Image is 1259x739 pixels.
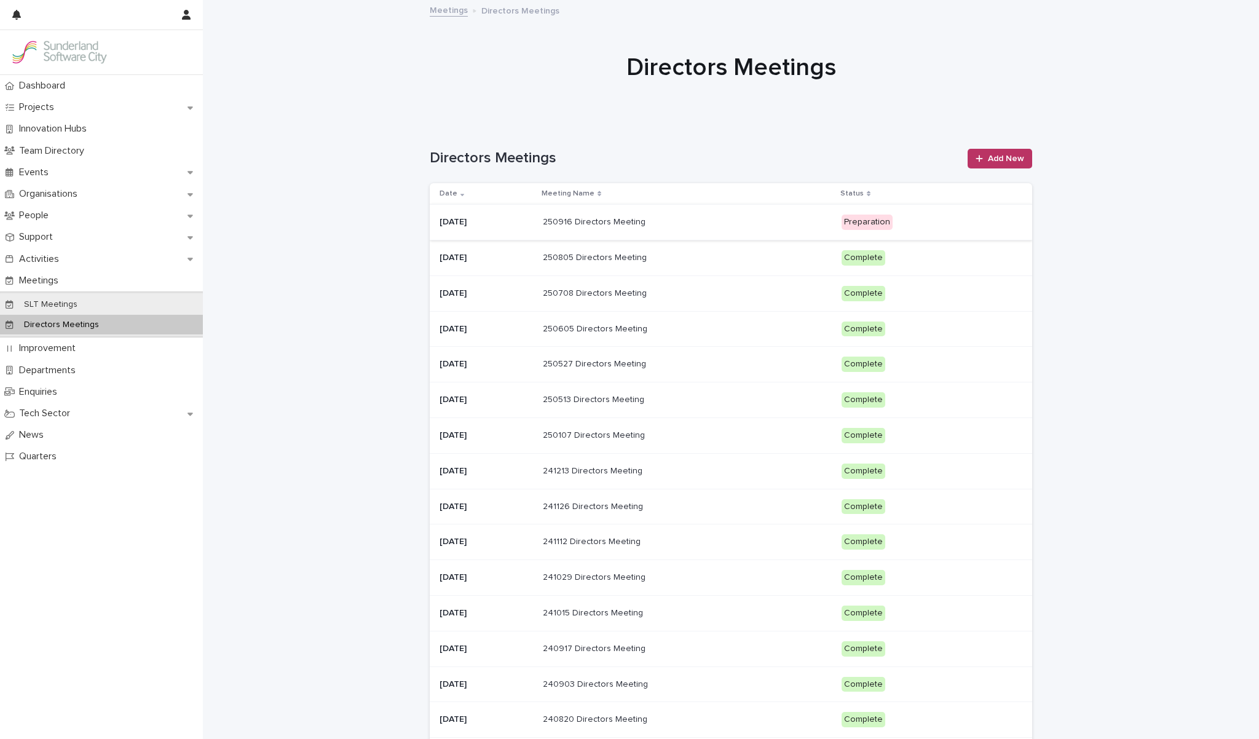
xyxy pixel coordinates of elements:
[14,365,85,376] p: Departments
[440,253,533,263] p: [DATE]
[842,428,885,443] div: Complete
[988,154,1024,163] span: Add New
[430,275,1032,311] tr: [DATE]250708 Directors Meeting250708 Directors Meeting Complete
[430,53,1032,82] h1: Directors Meetings
[14,275,68,287] p: Meetings
[14,80,75,92] p: Dashboard
[440,324,533,334] p: [DATE]
[543,499,645,512] p: 241126 Directors Meeting
[543,641,648,654] p: 240917 Directors Meeting
[430,382,1032,418] tr: [DATE]250513 Directors Meeting250513 Directors Meeting Complete
[14,145,94,157] p: Team Directory
[842,357,885,372] div: Complete
[14,101,64,113] p: Projects
[543,357,649,369] p: 250527 Directors Meeting
[543,570,648,583] p: 241029 Directors Meeting
[14,167,58,178] p: Events
[842,250,885,266] div: Complete
[842,641,885,657] div: Complete
[430,347,1032,382] tr: [DATE]250527 Directors Meeting250527 Directors Meeting Complete
[440,430,533,441] p: [DATE]
[481,3,559,17] p: Directors Meetings
[842,464,885,479] div: Complete
[840,187,864,200] p: Status
[10,40,108,65] img: Kay6KQejSz2FjblR6DWv
[14,386,67,398] p: Enquiries
[543,250,649,263] p: 250805 Directors Meeting
[440,572,533,583] p: [DATE]
[430,2,468,17] a: Meetings
[440,714,533,725] p: [DATE]
[14,253,69,265] p: Activities
[842,570,885,585] div: Complete
[842,215,893,230] div: Preparation
[842,392,885,408] div: Complete
[543,712,650,725] p: 240820 Directors Meeting
[430,595,1032,631] tr: [DATE]241015 Directors Meeting241015 Directors Meeting Complete
[440,217,533,227] p: [DATE]
[543,215,648,227] p: 250916 Directors Meeting
[842,712,885,727] div: Complete
[14,451,66,462] p: Quarters
[440,679,533,690] p: [DATE]
[842,499,885,515] div: Complete
[842,677,885,692] div: Complete
[430,205,1032,240] tr: [DATE]250916 Directors Meeting250916 Directors Meeting Preparation
[440,359,533,369] p: [DATE]
[440,466,533,476] p: [DATE]
[543,322,650,334] p: 250605 Directors Meeting
[842,322,885,337] div: Complete
[430,149,960,167] h1: Directors Meetings
[440,502,533,512] p: [DATE]
[430,560,1032,596] tr: [DATE]241029 Directors Meeting241029 Directors Meeting Complete
[440,288,533,299] p: [DATE]
[440,187,457,200] p: Date
[543,392,647,405] p: 250513 Directors Meeting
[440,644,533,654] p: [DATE]
[430,489,1032,524] tr: [DATE]241126 Directors Meeting241126 Directors Meeting Complete
[842,286,885,301] div: Complete
[543,606,645,618] p: 241015 Directors Meeting
[440,608,533,618] p: [DATE]
[14,342,85,354] p: Improvement
[543,677,650,690] p: 240903 Directors Meeting
[842,534,885,550] div: Complete
[430,240,1032,275] tr: [DATE]250805 Directors Meeting250805 Directors Meeting Complete
[14,320,109,330] p: Directors Meetings
[14,408,80,419] p: Tech Sector
[14,123,97,135] p: Innovation Hubs
[543,286,649,299] p: 250708 Directors Meeting
[430,417,1032,453] tr: [DATE]250107 Directors Meeting250107 Directors Meeting Complete
[842,606,885,621] div: Complete
[14,188,87,200] p: Organisations
[968,149,1032,168] a: Add New
[430,453,1032,489] tr: [DATE]241213 Directors Meeting241213 Directors Meeting Complete
[543,428,647,441] p: 250107 Directors Meeting
[543,534,643,547] p: 241112 Directors Meeting
[430,666,1032,702] tr: [DATE]240903 Directors Meeting240903 Directors Meeting Complete
[430,631,1032,666] tr: [DATE]240917 Directors Meeting240917 Directors Meeting Complete
[543,464,645,476] p: 241213 Directors Meeting
[14,429,53,441] p: News
[440,537,533,547] p: [DATE]
[440,395,533,405] p: [DATE]
[430,702,1032,738] tr: [DATE]240820 Directors Meeting240820 Directors Meeting Complete
[542,187,594,200] p: Meeting Name
[430,311,1032,347] tr: [DATE]250605 Directors Meeting250605 Directors Meeting Complete
[430,524,1032,560] tr: [DATE]241112 Directors Meeting241112 Directors Meeting Complete
[14,231,63,243] p: Support
[14,210,58,221] p: People
[14,299,87,310] p: SLT Meetings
